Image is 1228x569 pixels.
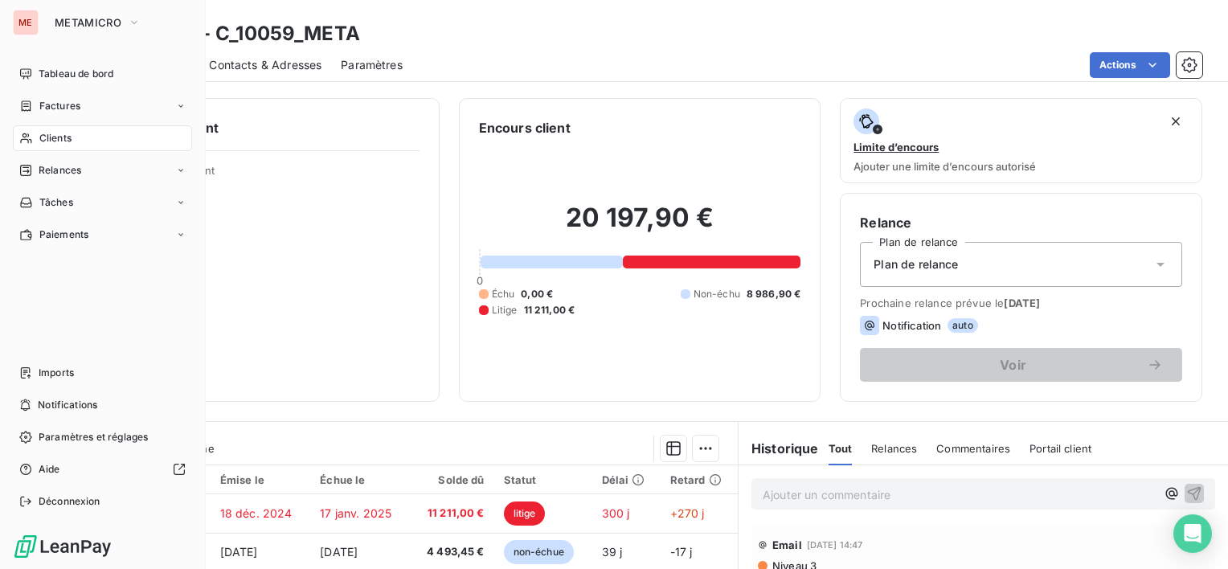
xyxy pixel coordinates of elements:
h6: Historique [739,439,819,458]
span: Voir [879,358,1147,371]
h6: Relance [860,213,1182,232]
div: Statut [504,473,583,486]
span: Ajouter une limite d’encours autorisé [853,160,1036,173]
a: Aide [13,456,192,482]
span: Commentaires [936,442,1010,455]
span: Tableau de bord [39,67,113,81]
span: [DATE] [220,545,258,559]
span: 8 986,90 € [747,287,801,301]
span: Portail client [1029,442,1091,455]
span: Notification [882,319,941,332]
span: 300 j [602,506,630,520]
span: Tout [829,442,853,455]
span: Paiements [39,227,88,242]
span: non-échue [504,540,574,564]
span: litige [504,501,546,526]
span: Imports [39,366,74,380]
span: Limite d’encours [853,141,939,154]
span: Aide [39,462,60,477]
span: -17 j [670,545,693,559]
div: Émise le [220,473,301,486]
h6: Encours client [479,118,571,137]
div: Échue le [320,473,400,486]
span: Factures [39,99,80,113]
span: +270 j [670,506,705,520]
span: 17 janv. 2025 [320,506,391,520]
span: Email [772,538,802,551]
span: Relances [39,163,81,178]
span: Échu [492,287,515,301]
span: auto [948,318,978,333]
h2: 20 197,90 € [479,202,801,250]
button: Limite d’encoursAjouter une limite d’encours autorisé [840,98,1202,183]
h3: SACD - C_10059_META [141,19,360,48]
span: [DATE] [320,545,358,559]
span: 11 211,00 € [524,303,575,317]
div: Open Intercom Messenger [1173,514,1212,553]
span: Contacts & Adresses [209,57,321,73]
span: Non-échu [694,287,740,301]
span: 0,00 € [521,287,553,301]
span: Paramètres [341,57,403,73]
span: 4 493,45 € [420,544,485,560]
span: 39 j [602,545,623,559]
span: Clients [39,131,72,145]
span: Tâches [39,195,73,210]
button: Actions [1090,52,1170,78]
h6: Informations client [97,118,420,137]
span: [DATE] [1004,297,1040,309]
div: Délai [602,473,651,486]
img: Logo LeanPay [13,534,113,559]
span: Prochaine relance prévue le [860,297,1182,309]
div: Solde dû [420,473,485,486]
span: 11 211,00 € [420,506,485,522]
span: [DATE] 14:47 [807,540,863,550]
span: METAMICRO [55,16,121,29]
div: Retard [670,473,728,486]
span: Déconnexion [39,494,100,509]
span: 18 déc. 2024 [220,506,293,520]
span: Litige [492,303,518,317]
div: ME [13,10,39,35]
span: Relances [871,442,917,455]
span: Plan de relance [874,256,958,272]
button: Voir [860,348,1182,382]
span: Propriétés Client [129,164,420,186]
span: Paramètres et réglages [39,430,148,444]
span: Notifications [38,398,97,412]
span: 0 [477,274,483,287]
